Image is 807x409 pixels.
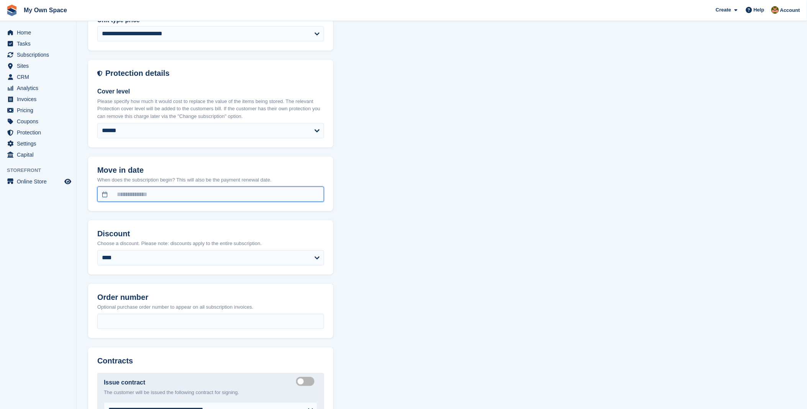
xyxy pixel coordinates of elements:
h2: Order number [97,293,324,302]
span: CRM [17,72,63,82]
span: Online Store [17,176,63,187]
span: Tasks [17,38,63,49]
a: menu [4,105,72,116]
a: menu [4,49,72,60]
span: Account [780,7,800,14]
a: menu [4,149,72,160]
img: stora-icon-8386f47178a22dfd0bd8f6a31ec36ba5ce8667c1dd55bd0f319d3a0aa187defe.svg [6,5,18,16]
a: menu [4,38,72,49]
span: Invoices [17,94,63,105]
p: Please specify how much it would cost to replace the value of the items being stored. The relevan... [97,98,324,120]
p: When does the subscription begin? This will also be the payment renewal date. [97,176,324,184]
span: Analytics [17,83,63,93]
h2: Move in date [97,166,324,175]
span: Storefront [7,167,76,174]
a: menu [4,72,72,82]
span: Home [17,27,63,38]
a: menu [4,94,72,105]
a: menu [4,116,72,127]
p: Optional purchase order number to appear on all subscription invoices. [97,303,324,311]
h2: Contracts [97,357,324,365]
span: Capital [17,149,63,160]
a: menu [4,138,72,149]
a: menu [4,127,72,138]
span: Subscriptions [17,49,63,60]
a: menu [4,176,72,187]
label: Issue contract [104,378,145,387]
span: Help [754,6,764,14]
img: Keely Collin [771,6,779,14]
h2: Discount [97,229,324,238]
p: The customer will be issued the following contract for signing. [104,389,318,396]
span: Settings [17,138,63,149]
label: Create integrated contract [296,381,318,382]
a: menu [4,61,72,71]
h2: Protection details [105,69,324,78]
a: Preview store [63,177,72,186]
a: menu [4,27,72,38]
a: My Own Space [21,4,70,16]
span: Sites [17,61,63,71]
span: Coupons [17,116,63,127]
p: Choose a discount. Please note: discounts apply to the entire subscription. [97,240,324,247]
a: menu [4,83,72,93]
label: Cover level [97,87,324,96]
span: Pricing [17,105,63,116]
span: Create [716,6,731,14]
img: insurance-details-icon-731ffda60807649b61249b889ba3c5e2b5c27d34e2e1fb37a309f0fde93ff34a.svg [97,69,102,78]
span: Protection [17,127,63,138]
